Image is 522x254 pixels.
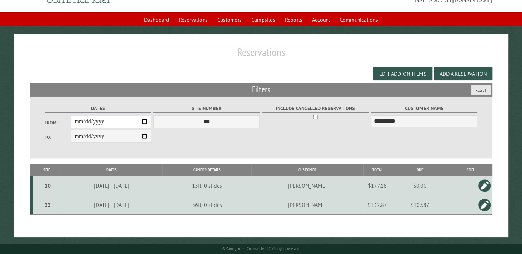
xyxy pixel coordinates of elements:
button: Reset [471,85,491,95]
th: Due [391,164,449,176]
a: Reservations [175,13,212,26]
th: Site [33,164,60,176]
th: Edit [449,164,492,176]
a: Account [308,13,334,26]
a: Reports [281,13,306,26]
button: Edit Add-on Items [373,67,432,80]
label: From: [45,119,71,126]
th: Dates [60,164,162,176]
a: Dashboard [140,13,173,26]
td: [PERSON_NAME] [251,195,363,215]
a: Communications [336,13,382,26]
h2: Filters [30,83,492,96]
a: Customers [213,13,246,26]
label: Dates [45,105,151,113]
div: 22 [36,201,59,208]
a: Campsites [247,13,279,26]
td: $177.16 [363,176,391,195]
h1: Reservations [30,45,492,64]
div: [DATE] - [DATE] [61,201,161,208]
td: 36ft, 0 slides [162,195,251,215]
label: Include Cancelled Reservations [262,105,369,113]
th: Total [363,164,391,176]
label: To: [45,134,71,140]
th: Camper Details [162,164,251,176]
td: $107.87 [391,195,449,215]
td: 15ft, 0 slides [162,176,251,195]
small: © Campground Commander LLC. All rights reserved. [222,246,300,251]
div: [DATE] - [DATE] [61,182,161,189]
label: Customer Name [371,105,478,113]
td: [PERSON_NAME] [251,176,363,195]
th: Customer [251,164,363,176]
td: $132.87 [363,195,391,215]
button: Add a Reservation [434,67,492,80]
label: Site Number [153,105,260,113]
td: $0.00 [391,176,449,195]
div: 10 [36,182,59,189]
